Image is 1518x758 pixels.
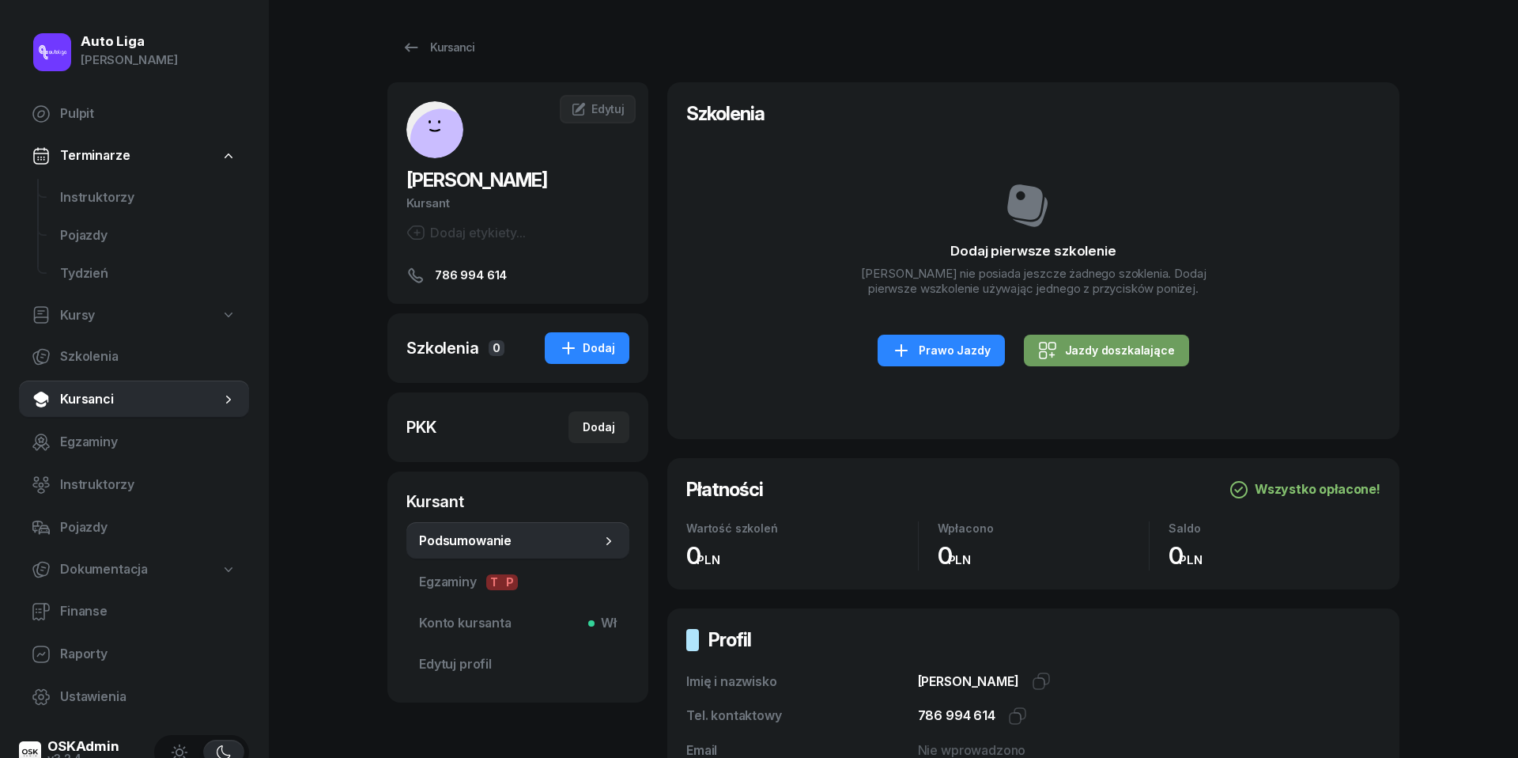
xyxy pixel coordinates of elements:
[19,298,249,334] a: Kursy
[60,687,236,707] span: Ustawienia
[419,613,617,634] span: Konto kursanta
[406,337,479,359] div: Szkolenia
[419,654,617,675] span: Edytuj profil
[60,475,236,495] span: Instruktorzy
[60,347,236,367] span: Szkolenia
[19,635,249,673] a: Raporty
[19,466,249,504] a: Instruktorzy
[19,551,249,588] a: Dokumentacja
[697,552,720,567] small: PLN
[686,241,1380,262] h3: Dodaj pierwsze szkolenie
[486,574,502,590] span: T
[47,740,119,753] div: OSKAdmin
[708,627,751,653] h2: Profil
[560,95,636,123] a: Edytuj
[19,381,249,419] a: Kursanci
[686,477,763,502] h2: Płatności
[19,423,249,461] a: Egzaminy
[419,572,617,593] span: Egzaminy
[19,138,249,174] a: Terminarze
[19,338,249,376] a: Szkolenia
[545,332,629,364] button: Dodaj
[419,531,601,551] span: Podsumowanie
[406,169,547,191] span: [PERSON_NAME]
[19,678,249,716] a: Ustawienia
[406,416,436,438] div: PKK
[19,95,249,133] a: Pulpit
[1038,341,1175,360] div: Jazdy doszkalające
[81,50,178,70] div: [PERSON_NAME]
[892,341,990,360] div: Prawo Jazdy
[502,574,518,590] span: P
[60,432,236,453] span: Egzaminy
[60,104,236,124] span: Pulpit
[1229,479,1380,500] div: Wszystko opłacone!
[568,411,629,443] button: Dodaj
[938,541,1150,570] div: 0
[387,32,489,63] a: Kursanci
[1024,335,1189,366] a: Jazdy doszkalające
[406,605,629,642] a: Konto kursantaWł
[406,646,629,684] a: Edytuj profil
[435,266,507,285] span: 786 994 614
[406,223,526,242] button: Dodaj etykiety...
[47,179,249,217] a: Instruktorzy
[1169,541,1380,570] div: 0
[1179,552,1203,567] small: PLN
[60,601,236,622] span: Finanse
[60,559,148,580] span: Dokumentacja
[856,267,1210,297] p: [PERSON_NAME] nie posiada jeszcze żadnego szoklenia. Dodaj pierwsze wszkolenie używając jednego z...
[60,517,236,538] span: Pojazdy
[19,593,249,631] a: Finanse
[60,305,95,326] span: Kursy
[918,706,995,726] div: 786 994 614
[81,35,178,48] div: Auto Liga
[47,217,249,255] a: Pojazdy
[686,706,918,726] div: Tel. kontaktowy
[47,255,249,293] a: Tydzień
[402,38,474,57] div: Kursanci
[595,613,617,634] span: Wł
[559,339,615,358] div: Dodaj
[918,673,1019,689] span: [PERSON_NAME]
[948,552,972,567] small: PLN
[686,541,918,570] div: 0
[19,509,249,547] a: Pojazdy
[406,266,629,285] a: 786 994 614
[583,418,615,437] div: Dodaj
[591,102,625,116] span: Edytuj
[686,101,1380,127] h2: Szkolenia
[406,563,629,601] a: EgzaminyTP
[406,522,629,560] a: Podsumowanie
[686,673,777,689] span: Imię i nazwisko
[686,521,918,535] div: Wartość szkoleń
[938,521,1150,535] div: Wpłacono
[1169,521,1380,535] div: Saldo
[60,389,221,410] span: Kursanci
[878,335,1004,366] a: Prawo Jazdy
[60,226,236,246] span: Pojazdy
[60,146,130,166] span: Terminarze
[489,340,504,356] span: 0
[406,193,629,214] div: Kursant
[60,263,236,284] span: Tydzień
[406,491,629,513] div: Kursant
[60,188,236,208] span: Instruktorzy
[60,644,236,665] span: Raporty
